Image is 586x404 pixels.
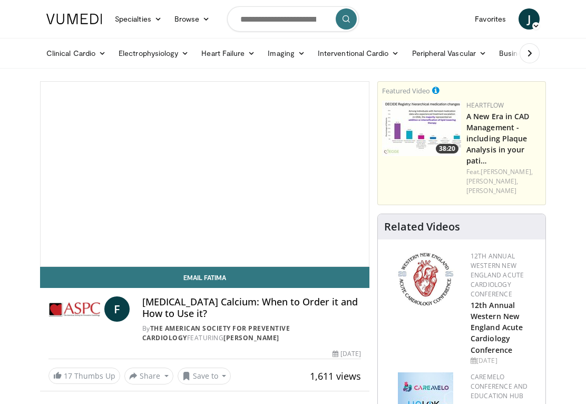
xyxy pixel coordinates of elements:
[406,43,493,64] a: Peripheral Vascular
[333,349,361,359] div: [DATE]
[382,101,461,156] img: 738d0e2d-290f-4d89-8861-908fb8b721dc.150x105_q85_crop-smart_upscale.jpg
[468,8,512,30] a: Favorites
[311,43,406,64] a: Interventional Cardio
[471,372,528,400] a: CaReMeLO Conference and Education Hub
[104,296,130,322] a: F
[481,167,532,176] a: [PERSON_NAME],
[466,167,541,196] div: Feat.
[466,111,530,166] a: A New Era in CAD Management - including Plaque Analysis in your pati…
[48,368,120,384] a: 17 Thumbs Up
[471,252,524,299] a: 12th Annual Western New England Acute Cardiology Conference
[64,371,72,381] span: 17
[493,43,546,64] a: Business
[384,220,460,233] h4: Related Videos
[48,296,100,322] img: The American Society for Preventive Cardiology
[142,296,361,319] h4: [MEDICAL_DATA] Calcium: When to Order it and How to Use it?
[466,186,516,195] a: [PERSON_NAME]
[41,82,369,266] video-js: Video Player
[261,43,311,64] a: Imaging
[124,368,173,384] button: Share
[396,252,455,307] img: 0954f259-7907-4053-a817-32a96463ecc8.png.150x105_q85_autocrop_double_scale_upscale_version-0.2.png
[109,8,168,30] a: Specialties
[382,101,461,156] a: 38:20
[195,43,261,64] a: Heart Failure
[142,324,361,343] div: By FEATURING
[223,333,279,342] a: [PERSON_NAME]
[112,43,195,64] a: Electrophysiology
[168,8,217,30] a: Browse
[471,300,523,354] a: 12th Annual Western New England Acute Cardiology Conference
[178,368,231,384] button: Save to
[471,356,537,365] div: [DATE]
[436,144,458,153] span: 38:20
[466,177,518,186] a: [PERSON_NAME],
[40,43,112,64] a: Clinical Cardio
[466,101,504,110] a: Heartflow
[310,370,361,382] span: 1,611 views
[519,8,540,30] a: J
[40,267,369,288] a: Email Fatima
[142,324,290,342] a: The American Society for Preventive Cardiology
[46,14,102,24] img: VuMedi Logo
[227,6,359,32] input: Search topics, interventions
[382,86,430,95] small: Featured Video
